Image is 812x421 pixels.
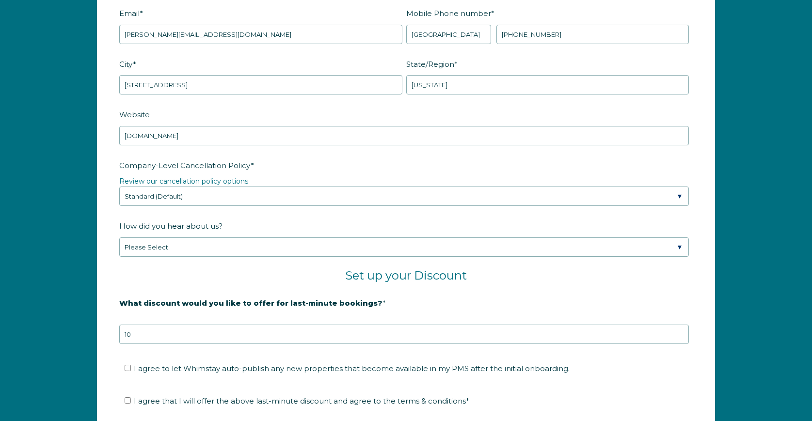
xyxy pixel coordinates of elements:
[345,268,467,282] span: Set up your Discount
[119,177,248,186] a: Review our cancellation policy options
[119,315,271,324] strong: 20% is recommended, minimum of 10%
[119,298,382,308] strong: What discount would you like to offer for last-minute bookings?
[134,396,469,405] span: I agree that I will offer the above last-minute discount and agree to the terms & conditions
[406,57,454,72] span: State/Region
[119,158,251,173] span: Company-Level Cancellation Policy
[119,6,140,21] span: Email
[406,6,491,21] span: Mobile Phone number
[119,57,133,72] span: City
[119,218,223,234] span: How did you hear about us?
[134,364,570,373] span: I agree to let Whimstay auto-publish any new properties that become available in my PMS after the...
[125,397,131,404] input: I agree that I will offer the above last-minute discount and agree to the terms & conditions*
[119,107,150,122] span: Website
[125,365,131,371] input: I agree to let Whimstay auto-publish any new properties that become available in my PMS after the...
